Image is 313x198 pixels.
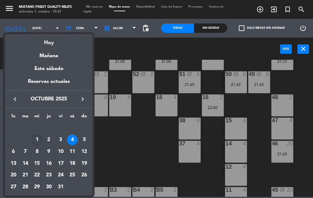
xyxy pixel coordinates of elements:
[43,158,55,170] td: 16 de octubre de 2025
[32,170,42,181] div: 22
[44,146,54,157] div: 9
[8,181,19,193] td: 27 de octubre de 2025
[78,134,90,146] td: 5 de octubre de 2025
[67,113,79,122] th: sábado
[43,134,55,146] td: 2 de octubre de 2025
[8,182,19,192] div: 27
[79,170,90,181] div: 26
[43,181,55,193] td: 30 de octubre de 2025
[43,146,55,158] td: 9 de octubre de 2025
[31,170,43,181] td: 22 de octubre de 2025
[79,158,90,169] div: 19
[31,113,43,122] th: miércoles
[8,146,19,158] td: 6 de octubre de 2025
[5,60,93,78] div: Este sábado
[8,158,19,169] div: 13
[32,146,42,157] div: 8
[5,34,93,47] div: Hoy
[31,181,43,193] td: 29 de octubre de 2025
[32,182,42,192] div: 29
[31,146,43,158] td: 8 de octubre de 2025
[8,146,19,157] div: 6
[8,170,19,181] td: 20 de octubre de 2025
[44,182,54,192] div: 30
[55,146,67,158] td: 10 de octubre de 2025
[55,182,66,192] div: 31
[43,170,55,181] td: 23 de octubre de 2025
[44,170,54,181] div: 23
[67,158,78,169] div: 18
[55,134,67,146] td: 3 de octubre de 2025
[8,158,19,170] td: 13 de octubre de 2025
[67,146,79,158] td: 11 de octubre de 2025
[8,113,19,122] th: lunes
[55,170,66,181] div: 24
[78,170,90,181] td: 26 de octubre de 2025
[78,113,90,122] th: domingo
[78,158,90,170] td: 19 de octubre de 2025
[79,95,86,103] i: keyboard_arrow_right
[79,146,90,157] div: 12
[67,170,78,181] div: 25
[32,158,42,169] div: 15
[79,135,90,145] div: 5
[19,146,31,158] td: 7 de octubre de 2025
[67,134,79,146] td: 4 de octubre de 2025
[77,95,88,103] button: keyboard_arrow_right
[9,95,21,103] button: keyboard_arrow_left
[19,181,31,193] td: 28 de octubre de 2025
[55,181,67,193] td: 31 de octubre de 2025
[55,146,66,157] div: 10
[19,170,31,181] td: 21 de octubre de 2025
[21,95,77,103] span: octubre 2025
[44,158,54,169] div: 16
[55,158,66,169] div: 17
[31,158,43,170] td: 15 de octubre de 2025
[11,95,19,103] i: keyboard_arrow_left
[5,47,93,60] div: Mañana
[67,146,78,157] div: 11
[20,182,31,192] div: 28
[19,158,31,170] td: 14 de octubre de 2025
[78,146,90,158] td: 12 de octubre de 2025
[32,135,42,145] div: 1
[44,135,54,145] div: 2
[19,113,31,122] th: martes
[55,113,67,122] th: viernes
[20,146,31,157] div: 7
[31,134,43,146] td: 1 de octubre de 2025
[67,170,79,181] td: 25 de octubre de 2025
[43,113,55,122] th: jueves
[55,135,66,145] div: 3
[20,158,31,169] div: 14
[8,170,19,181] div: 20
[8,122,90,134] td: OCT.
[55,158,67,170] td: 17 de octubre de 2025
[5,78,93,90] div: Reservas actuales
[67,135,78,145] div: 4
[67,158,79,170] td: 18 de octubre de 2025
[20,170,31,181] div: 21
[55,170,67,181] td: 24 de octubre de 2025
